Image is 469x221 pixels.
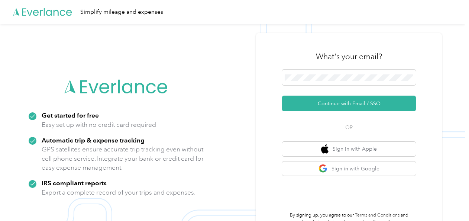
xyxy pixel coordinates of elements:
[42,145,204,172] p: GPS satellites ensure accurate trip tracking even without cell phone service. Integrate your bank...
[42,111,99,119] strong: Get started for free
[42,136,145,144] strong: Automatic trip & expense tracking
[316,51,382,62] h3: What's your email?
[42,120,156,129] p: Easy set up with no credit card required
[355,212,400,218] a: Terms and Conditions
[321,144,329,154] img: apple logo
[282,161,416,176] button: google logoSign in with Google
[80,7,163,17] div: Simplify mileage and expenses
[42,188,195,197] p: Export a complete record of your trips and expenses.
[282,142,416,156] button: apple logoSign in with Apple
[282,96,416,111] button: Continue with Email / SSO
[318,164,328,173] img: google logo
[42,179,107,187] strong: IRS compliant reports
[336,124,362,131] span: OR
